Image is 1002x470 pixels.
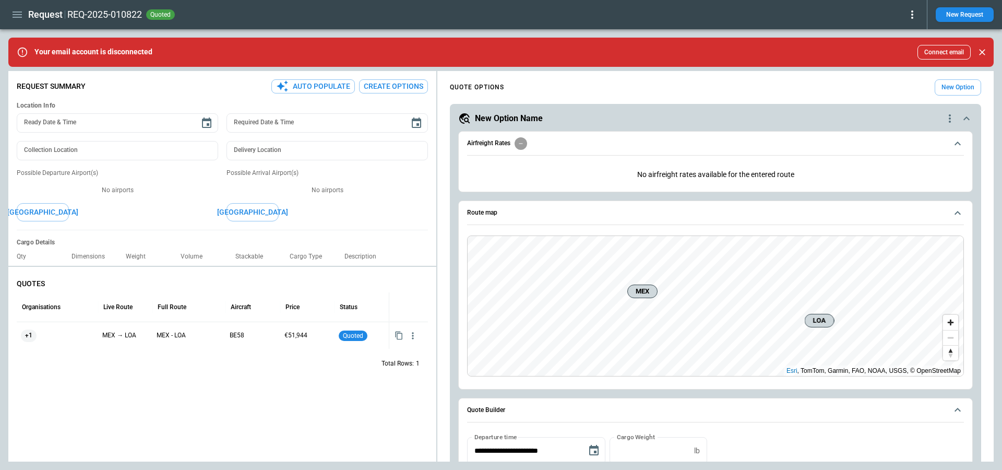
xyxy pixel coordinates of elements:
button: Route map [467,201,964,225]
p: Description [344,253,385,261]
p: Volume [181,253,211,261]
p: QUOTES [17,279,428,288]
button: [GEOGRAPHIC_DATA] [17,203,69,221]
button: Choose date [196,113,217,134]
h4: QUOTE OPTIONS [450,85,504,90]
span: quoted [341,332,365,339]
p: Possible Departure Airport(s) [17,169,218,178]
button: Close [975,45,989,60]
canvas: Map [468,236,964,377]
div: Organisations [22,303,61,311]
button: Quote Builder [467,398,964,422]
p: Possible Arrival Airport(s) [226,169,428,178]
label: Cargo Weight [617,432,655,441]
span: MEX [632,286,653,297]
div: Status [340,303,357,311]
p: Weight [126,253,154,261]
button: Airfreight Rates [467,132,964,156]
div: Airfreight Rates [467,162,964,187]
button: Connect email [917,45,971,60]
div: Quoted [339,322,385,349]
p: MEX → LOA [102,331,148,340]
div: dismiss [975,41,989,64]
button: New Request [936,7,994,22]
p: BE58 [230,331,276,340]
span: +1 [21,322,37,349]
h1: Request [28,8,63,21]
p: 1 [416,359,420,368]
button: Zoom in [943,315,958,330]
h6: Airfreight Rates [467,140,510,147]
span: quoted [148,11,173,18]
h2: REQ-2025-010822 [67,8,142,21]
h6: Cargo Details [17,239,428,246]
p: €51,944 [284,331,330,340]
button: Zoom out [943,330,958,345]
div: Price [285,303,300,311]
p: No airfreight rates available for the entered route [467,162,964,187]
button: [GEOGRAPHIC_DATA] [226,203,279,221]
p: No airports [226,186,428,195]
p: Dimensions [71,253,113,261]
p: Total Rows: [381,359,414,368]
button: New Option [935,79,981,96]
p: MEX - LOA [157,331,221,340]
div: Full Route [158,303,186,311]
p: Request Summary [17,82,86,91]
button: Choose date [406,113,427,134]
h5: New Option Name [475,113,543,124]
p: Stackable [235,253,271,261]
p: No airports [17,186,218,195]
p: Your email account is disconnected [34,48,152,56]
label: Departure time [474,432,517,441]
p: lb [694,446,700,455]
h6: Route map [467,209,497,216]
button: Auto Populate [271,79,355,93]
a: Esri [786,367,797,374]
div: , TomTom, Garmin, FAO, NOAA, USGS, © OpenStreetMap [786,366,961,376]
button: Copy quote content [392,329,405,342]
p: Qty [17,253,34,261]
button: New Option Namequote-option-actions [458,112,973,125]
div: Aircraft [231,303,251,311]
button: Choose date, selected date is Sep 19, 2025 [583,440,604,461]
div: Live Route [103,303,133,311]
div: Route map [467,236,964,377]
p: Cargo Type [290,253,330,261]
h6: Quote Builder [467,407,505,414]
h6: Location Info [17,102,428,110]
button: Create Options [359,79,428,93]
div: quote-option-actions [944,112,956,125]
button: Reset bearing to north [943,345,958,360]
span: LOA [809,315,830,326]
